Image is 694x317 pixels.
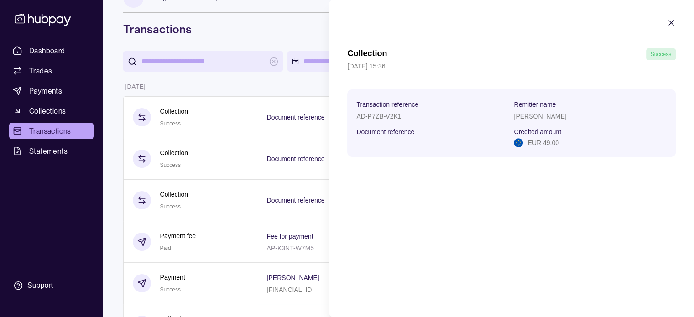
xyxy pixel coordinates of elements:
p: [DATE] 15:36 [347,61,676,71]
p: EUR 49.00 [527,138,558,148]
p: Document reference [356,128,414,135]
p: Transaction reference [356,101,418,108]
p: [PERSON_NAME] [514,113,566,120]
p: AD-P7ZB-V2K1 [356,113,401,120]
p: Credited amount [514,128,561,135]
p: Remitter name [514,101,556,108]
h1: Collection [347,48,387,60]
span: Success [651,51,671,57]
img: eu [514,138,523,147]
